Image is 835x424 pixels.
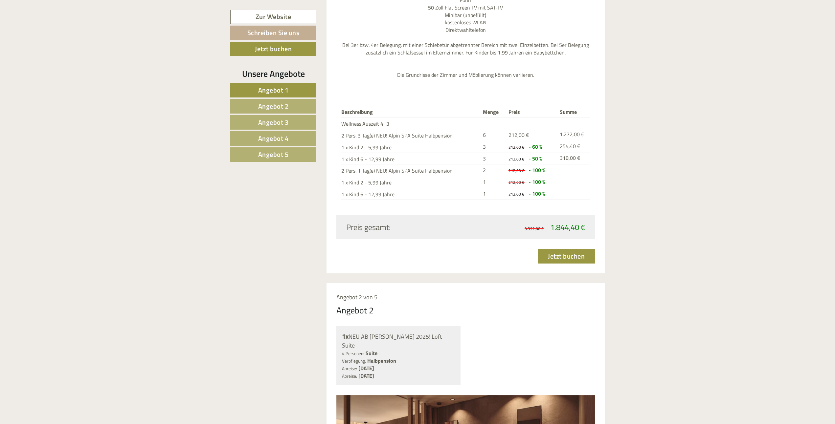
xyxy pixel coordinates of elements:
span: - 50 % [529,155,542,162]
small: Verpflegung: [342,358,366,364]
div: [DATE] [118,5,141,16]
div: Guten Tag, wie können wir Ihnen helfen? [154,18,254,38]
span: 212,00 € [508,191,524,197]
span: 212,00 € [508,131,529,139]
a: Jetzt buchen [230,42,316,56]
span: - 100 % [529,190,545,198]
td: 1.272,00 € [557,129,590,141]
small: Abreise: [342,373,357,379]
a: Zur Website [230,10,316,24]
td: 3 [480,141,506,153]
th: Beschreibung [341,107,480,117]
div: NEU AB [PERSON_NAME] 2025! Loft Suite [342,332,455,350]
small: 11:56 [157,32,249,36]
span: 212,00 € [508,144,524,150]
span: Angebot 3 [258,117,289,127]
td: 318,00 € [557,153,590,164]
span: Angebot 4 [258,133,289,143]
b: [DATE] [358,372,374,380]
span: Angebot 5 [258,149,289,159]
td: 6 [480,129,506,141]
td: 1 [480,188,506,200]
a: Schreiben Sie uns [230,26,316,40]
span: - 100 % [529,166,545,174]
a: Jetzt buchen [538,249,595,264]
td: 2 [480,164,506,176]
span: 212,00 € [508,167,524,174]
td: 1 x Kind 6 - 12,99 Jahre [341,153,480,164]
div: Unsere Angebote [230,68,316,80]
td: 1 [480,176,506,188]
th: Menge [480,107,506,117]
td: Wellness.Auszeit 4=3 [341,117,480,129]
span: - 100 % [529,178,545,186]
td: 2 Pers. 1 Tag(e) NEU! Alpin SPA Suite Halbpension [341,164,480,176]
b: 1x [342,331,349,341]
span: 212,00 € [508,156,524,162]
th: Summe [557,107,590,117]
div: Sie [157,19,249,24]
small: 11:57 [10,61,164,65]
div: Preis gesamt: [341,222,466,233]
span: Angebot 2 von 5 [336,293,377,302]
td: 254,40 € [557,141,590,153]
span: - 60 % [529,143,542,151]
div: Angebot 2 [336,304,374,316]
td: 2 Pers. 3 Tag(e) NEU! Alpin SPA Suite Halbpension [341,129,480,141]
small: 4 Personen: [342,350,364,357]
td: 3 [480,153,506,164]
button: Senden [216,170,259,184]
b: Suite [366,349,377,357]
span: Angebot 2 [258,101,289,111]
div: Guten Tag! Also 5 Tage werden nicht klappen! Wie schaut es vom [DATE] bis [DATE] aus? Liebe Grüße... [5,39,167,66]
th: Preis [506,107,557,117]
b: [DATE] [358,364,374,372]
span: 1.844,40 € [550,221,585,233]
span: 212,00 € [508,179,524,185]
div: [PERSON_NAME] [10,40,164,46]
span: Angebot 1 [258,85,289,95]
td: 1 x Kind 2 - 5,99 Jahre [341,141,480,153]
span: 3.392,00 € [525,225,544,232]
small: Anreise: [342,365,357,372]
b: Halbpension [367,357,396,365]
td: 1 x Kind 2 - 5,99 Jahre [341,176,480,188]
td: 1 x Kind 6 - 12,99 Jahre [341,188,480,200]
